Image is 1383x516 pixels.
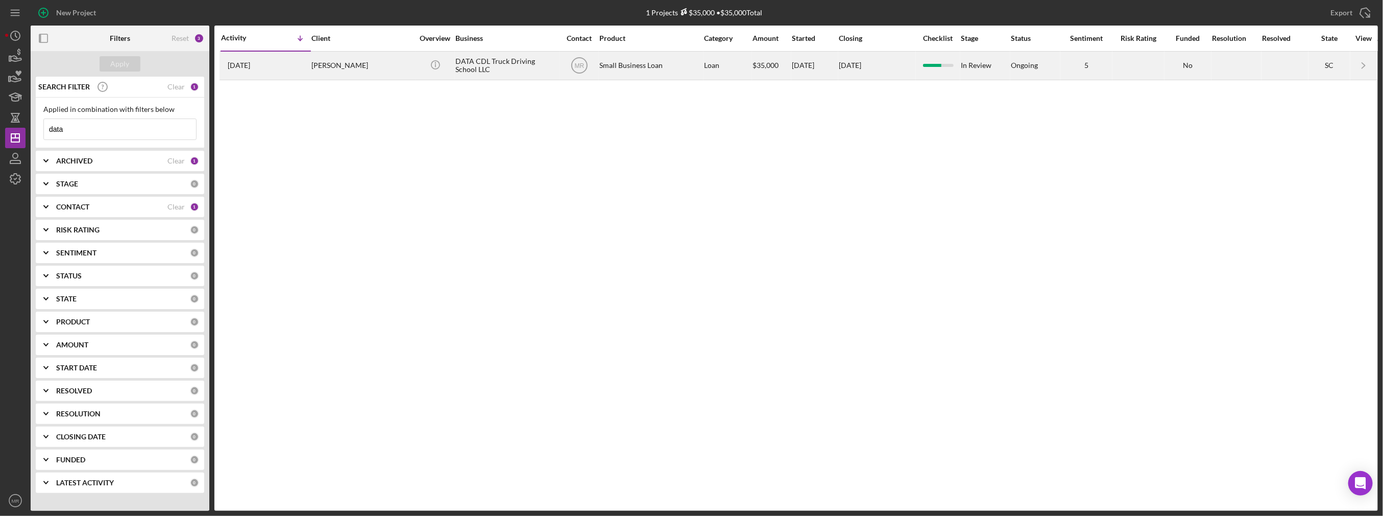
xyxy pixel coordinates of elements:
div: 0 [190,271,199,280]
div: 1 Projects • $35,000 Total [646,8,763,17]
div: Amount [753,34,791,42]
div: $35,000 [678,8,715,17]
div: Clear [167,83,185,91]
div: Contact [560,34,598,42]
div: Category [704,34,751,42]
div: 0 [190,317,199,326]
div: 0 [190,179,199,189]
b: STATUS [56,272,82,280]
time: 2025-06-25 15:54 [228,61,250,69]
div: SC [1309,61,1350,69]
b: CONTACT [56,203,89,211]
div: Closing [839,34,915,42]
div: 0 [190,225,199,234]
time: [DATE] [839,61,861,69]
div: 0 [190,386,199,395]
div: Status [1011,34,1060,42]
b: Filters [110,34,130,42]
text: MR [12,498,19,504]
button: MR [5,490,26,511]
div: 1 [190,156,199,166]
div: 1 [190,82,199,91]
div: Reset [172,34,189,42]
div: Clear [167,203,185,211]
div: 0 [190,455,199,464]
div: Overview [416,34,454,42]
div: [PERSON_NAME] [311,52,414,79]
b: CLOSING DATE [56,433,106,441]
div: 0 [190,432,199,441]
text: MR [574,62,584,69]
div: [DATE] [792,52,838,79]
div: Client [311,34,414,42]
b: SEARCH FILTER [38,83,90,91]
div: 3 [194,33,204,43]
div: 0 [190,294,199,303]
b: RISK RATING [56,226,100,234]
div: 5 [1061,61,1112,69]
div: Funded [1165,34,1211,42]
b: RESOLUTION [56,410,101,418]
div: View [1351,34,1376,42]
div: Started [792,34,838,42]
div: 1 [190,202,199,212]
b: ARCHIVED [56,157,92,165]
div: 0 [190,409,199,418]
b: FUNDED [56,456,85,464]
div: Export [1330,3,1352,23]
b: STAGE [56,180,78,188]
b: LATEST ACTIVITY [56,479,114,487]
div: Risk Rating [1113,34,1164,42]
div: 0 [190,248,199,257]
button: New Project [31,3,106,23]
div: Clear [167,157,185,165]
button: Apply [100,56,140,72]
button: Export [1320,3,1378,23]
div: Loan [704,52,751,79]
div: 0 [190,340,199,349]
div: Stage [961,34,1010,42]
div: Activity [221,34,266,42]
div: Apply [111,56,130,72]
div: 0 [190,478,199,487]
div: No [1165,61,1211,69]
div: Small Business Loan [599,52,701,79]
div: Product [599,34,701,42]
div: In Review [961,52,1010,79]
div: 0 [190,363,199,372]
div: Applied in combination with filters below [43,105,197,113]
div: Resolved [1262,34,1308,42]
div: State [1309,34,1350,42]
b: SENTIMENT [56,249,96,257]
div: New Project [56,3,96,23]
b: PRODUCT [56,318,90,326]
b: AMOUNT [56,341,88,349]
b: STATE [56,295,77,303]
span: $35,000 [753,61,779,69]
div: Resolution [1212,34,1261,42]
div: Ongoing [1011,61,1038,69]
div: DATA CDL Truck Driving School LLC [455,52,557,79]
div: Open Intercom Messenger [1348,471,1373,496]
b: RESOLVED [56,387,92,395]
div: Business [455,34,557,42]
b: START DATE [56,364,97,372]
div: Sentiment [1061,34,1112,42]
div: Checklist [916,34,960,42]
